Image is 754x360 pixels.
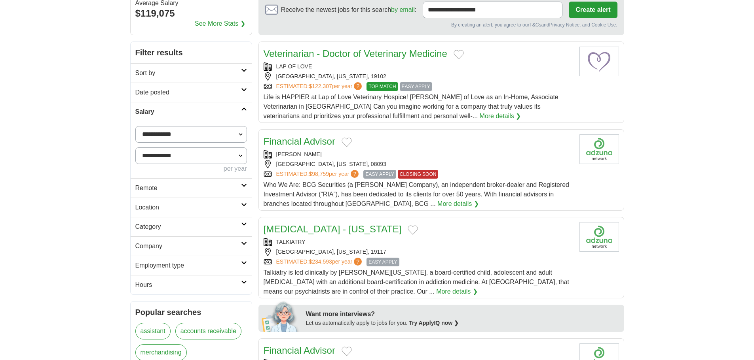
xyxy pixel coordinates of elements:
h2: Remote [135,183,241,193]
a: Category [131,217,252,236]
a: Employment type [131,256,252,275]
span: ? [354,82,362,90]
a: More details ❯ [480,111,521,121]
a: Sort by [131,63,252,83]
a: ESTIMATED:$98,759per year? [276,170,361,179]
button: Create alert [569,2,617,18]
a: ESTIMATED:$234,593per year? [276,258,364,266]
div: By creating an alert, you agree to our and , and Cookie Use. [265,21,617,28]
h2: Salary [135,107,241,117]
div: per year [135,164,247,173]
img: apply-iq-scientist.png [262,300,300,332]
a: Veterinarian - Doctor of Veterinary Medicine [264,48,447,59]
a: See More Stats ❯ [195,19,245,28]
a: Company [131,236,252,256]
a: Privacy Notice [549,22,579,28]
span: $98,759 [309,171,329,177]
span: $122,307 [309,83,332,89]
span: CLOSING SOON [398,170,439,179]
h2: Location [135,203,241,212]
span: EASY APPLY [363,170,396,179]
a: LAP OF LOVE [276,63,312,70]
img: Lap of Love logo [579,47,619,76]
span: Talkiatry is led clinically by [PERSON_NAME][US_STATE], a board-certified child, adolescent and a... [264,269,569,295]
img: Company logo [579,222,619,252]
h2: Company [135,241,241,251]
div: [GEOGRAPHIC_DATA], [US_STATE], 19102 [264,72,573,81]
a: Try ApplyIQ now ❯ [409,320,459,326]
h2: Employment type [135,261,241,270]
button: Add to favorite jobs [454,50,464,59]
a: Location [131,198,252,217]
span: Receive the newest jobs for this search : [281,5,416,15]
div: Want more interviews? [306,309,619,319]
div: [PERSON_NAME] [264,150,573,158]
span: EASY APPLY [367,258,399,266]
div: [GEOGRAPHIC_DATA], [US_STATE], 08093 [264,160,573,168]
span: EASY APPLY [400,82,432,91]
h2: Date posted [135,88,241,97]
a: Date posted [131,83,252,102]
span: ? [351,170,359,178]
a: Remote [131,178,252,198]
h2: Category [135,222,241,232]
div: Let us automatically apply to jobs for you. [306,319,619,327]
a: Salary [131,102,252,121]
a: Hours [131,275,252,294]
h2: Sort by [135,68,241,78]
a: assistant [135,323,171,339]
img: Company logo [579,134,619,164]
span: TOP MATCH [367,82,398,91]
a: by email [391,6,415,13]
a: ESTIMATED:$122,307per year? [276,82,364,91]
span: $234,593 [309,258,332,265]
h2: Popular searches [135,306,247,318]
span: Life is HAPPIER at Lap of Love Veterinary Hospice! [PERSON_NAME] of Love as an In-Home, Associate... [264,94,558,119]
button: Add to favorite jobs [408,225,418,235]
a: [MEDICAL_DATA] - [US_STATE] [264,224,402,234]
span: Who We Are: BCG Securities (a [PERSON_NAME] Company), an independent broker-dealer and Registered... [264,181,570,207]
a: Financial Advisor [264,136,335,147]
div: $119,075 [135,6,247,21]
div: TALKIATRY [264,238,573,246]
a: T&Cs [529,22,541,28]
div: [GEOGRAPHIC_DATA], [US_STATE], 19117 [264,248,573,256]
button: Add to favorite jobs [342,347,352,356]
a: Financial Advisor [264,345,335,356]
h2: Hours [135,280,241,290]
a: accounts receivable [175,323,241,339]
a: More details ❯ [436,287,478,296]
span: ? [354,258,362,266]
button: Add to favorite jobs [342,138,352,147]
h2: Filter results [131,42,252,63]
a: More details ❯ [437,199,479,209]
